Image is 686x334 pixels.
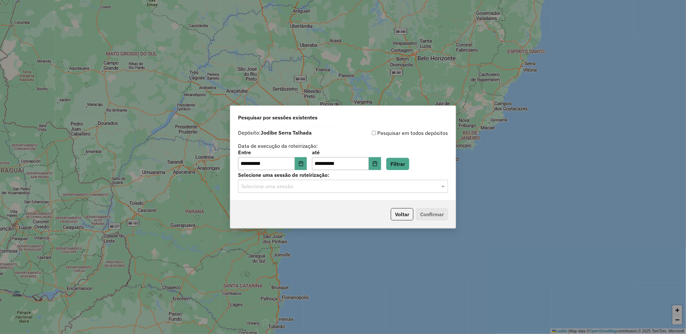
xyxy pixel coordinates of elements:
[343,129,448,137] div: Pesquisar em todos depósitos
[369,157,381,170] button: Choose Date
[312,148,381,156] label: até
[386,158,409,170] button: Filtrar
[261,129,312,136] strong: Jodibe Serra Talhada
[391,208,413,220] button: Voltar
[238,114,317,121] span: Pesquisar por sessões existentes
[238,142,318,150] label: Data de execução da roteirização:
[295,157,307,170] button: Choose Date
[238,129,312,137] label: Depósito:
[238,171,448,179] label: Selecione uma sessão de roteirização:
[238,148,307,156] label: Entre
